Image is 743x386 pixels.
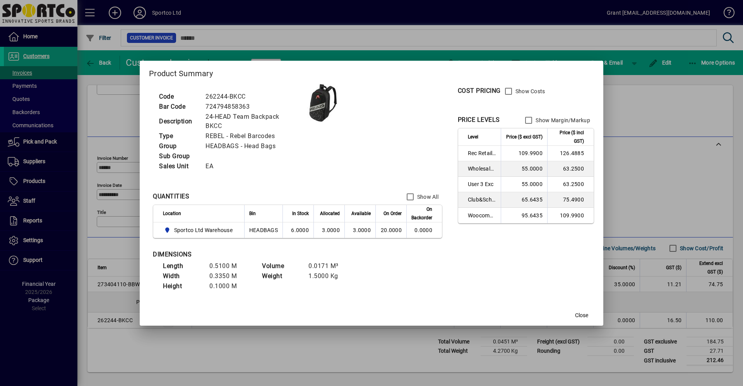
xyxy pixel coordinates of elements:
[155,92,202,102] td: Code
[258,271,305,281] td: Weight
[468,133,478,141] span: Level
[506,133,543,141] span: Price ($ excl GST)
[163,209,181,218] span: Location
[153,250,346,259] div: DIMENSIONS
[344,222,375,238] td: 3.0000
[569,309,594,323] button: Close
[458,86,501,96] div: COST PRICING
[202,112,304,131] td: 24-HEAD Team Backpack BKCC
[153,192,189,201] div: QUANTITIES
[202,102,304,112] td: 724794858363
[501,146,547,161] td: 109.9900
[381,227,402,233] span: 20.0000
[468,196,496,203] span: Club&School Exc
[547,146,594,161] td: 126.4885
[313,222,344,238] td: 3.0000
[468,212,496,219] span: Woocommerce Retail
[547,192,594,208] td: 75.4900
[258,261,305,271] td: Volume
[159,271,205,281] td: Width
[406,222,442,238] td: 0.0000
[458,115,500,125] div: PRICE LEVELS
[205,261,252,271] td: 0.5100 M
[501,177,547,192] td: 55.0000
[159,281,205,291] td: Height
[501,192,547,208] td: 65.6435
[547,161,594,177] td: 63.2500
[411,205,432,222] span: On Backorder
[468,180,496,188] span: User 3 Exc
[383,209,402,218] span: On Order
[305,271,351,281] td: 1.5000 Kg
[155,102,202,112] td: Bar Code
[155,131,202,141] td: Type
[320,209,340,218] span: Allocated
[202,161,304,171] td: EA
[501,208,547,223] td: 95.6435
[205,271,252,281] td: 0.3350 M
[575,311,588,319] span: Close
[282,222,313,238] td: 6.0000
[155,112,202,131] td: Description
[468,149,496,157] span: Rec Retail Inc
[155,151,202,161] td: Sub Group
[547,208,594,223] td: 109.9900
[205,281,252,291] td: 0.1000 M
[202,141,304,151] td: HEADBAGS - Head Bags
[244,222,282,238] td: HEADBAGS
[174,226,233,234] span: Sportco Ltd Warehouse
[416,193,438,201] label: Show All
[155,161,202,171] td: Sales Unit
[552,128,584,145] span: Price ($ incl GST)
[140,61,603,83] h2: Product Summary
[534,116,590,124] label: Show Margin/Markup
[249,209,256,218] span: Bin
[351,209,371,218] span: Available
[514,87,545,95] label: Show Costs
[468,165,496,173] span: Wholesale Exc
[202,131,304,141] td: REBEL - Rebel Barcodes
[501,161,547,177] td: 55.0000
[155,141,202,151] td: Group
[292,209,309,218] span: In Stock
[163,225,236,235] span: Sportco Ltd Warehouse
[304,84,342,122] img: contain
[305,261,351,271] td: 0.0171 M³
[547,177,594,192] td: 63.2500
[159,261,205,271] td: Length
[202,92,304,102] td: 262244-BKCC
